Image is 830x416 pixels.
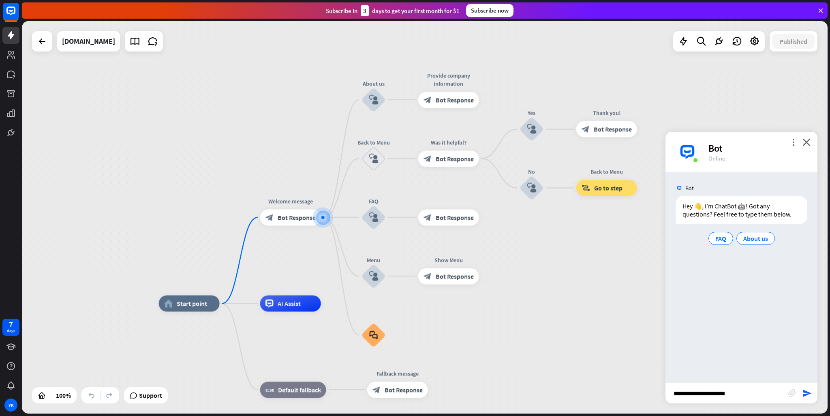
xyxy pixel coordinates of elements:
[7,328,15,334] div: days
[424,154,432,163] i: block_bot_response
[349,197,398,205] div: FAQ
[424,213,432,221] i: block_bot_response
[9,321,13,328] div: 7
[53,389,73,402] div: 100%
[789,138,797,146] i: more_vert
[369,330,378,339] i: block_faq
[349,79,398,88] div: About us
[369,271,379,281] i: block_user_input
[527,183,537,193] i: block_user_input
[582,125,590,133] i: block_bot_response
[743,234,768,242] span: About us
[582,184,590,192] i: block_goto
[412,71,485,88] div: Provide company information
[594,184,622,192] span: Go to step
[436,213,474,221] span: Bot Response
[424,96,432,104] i: block_bot_response
[372,386,381,394] i: block_bot_response
[507,168,556,176] div: No
[139,389,162,402] span: Support
[369,154,379,163] i: block_user_input
[788,389,796,397] i: block_attachment
[2,319,19,336] a: 7 days
[685,184,694,192] span: Bot
[527,124,537,134] i: block_user_input
[349,138,398,146] div: Back to Menu
[412,256,485,264] div: Show Menu
[361,369,434,377] div: Fallback message
[62,31,115,51] div: hkbu.edu.hk
[802,138,811,146] i: close
[265,386,274,394] i: block_fallback
[412,138,485,146] div: Was it helpful?
[676,196,807,224] div: Hey 👋, I’m ChatBot 🤖! Got any questions? Feel free to type them below.
[436,272,474,280] span: Bot Response
[570,168,643,176] div: Back to Menu
[715,234,726,242] span: FAQ
[369,95,379,105] i: block_user_input
[424,272,432,280] i: block_bot_response
[326,5,460,16] div: Subscribe in days to get your first month for $1
[436,154,474,163] span: Bot Response
[385,386,423,394] span: Bot Response
[164,300,173,308] i: home_2
[278,386,321,394] span: Default fallback
[708,142,808,154] div: Bot
[570,109,643,117] div: Thank you!
[708,154,808,162] div: Online
[349,256,398,264] div: Menu
[507,109,556,117] div: Yes
[436,96,474,104] span: Bot Response
[265,213,274,221] i: block_bot_response
[278,213,316,221] span: Bot Response
[361,5,369,16] div: 3
[772,34,815,49] button: Published
[278,300,301,308] span: AI Assist
[802,388,812,398] i: send
[466,4,513,17] div: Subscribe now
[6,3,31,28] button: Open LiveChat chat widget
[4,399,17,412] div: YK
[254,197,327,205] div: Welcome message
[594,125,632,133] span: Bot Response
[369,212,379,222] i: block_user_input
[177,300,207,308] span: Start point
